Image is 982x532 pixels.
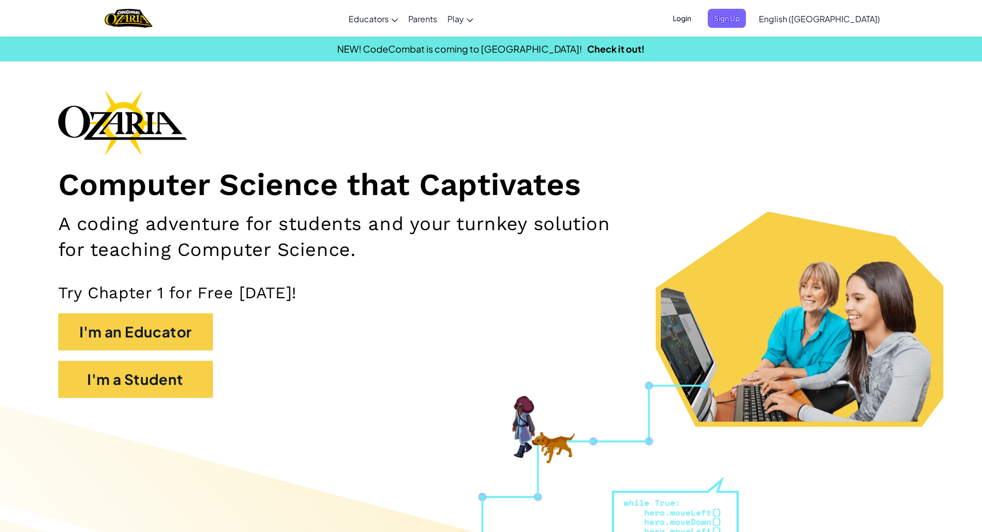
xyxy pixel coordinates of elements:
[754,5,885,33] a: English ([GEOGRAPHIC_DATA])
[348,13,389,24] span: Educators
[105,8,153,29] img: Home
[447,13,464,24] span: Play
[105,8,153,29] a: Ozaria by CodeCombat logo
[587,43,645,55] a: Check it out!
[58,283,924,303] p: Try Chapter 1 for Free [DATE]!
[58,361,213,398] button: I'm a Student
[343,5,403,33] a: Educators
[58,313,213,350] button: I'm an Educator
[58,90,187,156] img: Ozaria branding logo
[403,5,442,33] a: Parents
[667,9,697,28] button: Login
[708,9,746,28] button: Sign Up
[442,5,478,33] a: Play
[58,211,639,262] h2: A coding adventure for students and your turnkey solution for teaching Computer Science.
[337,43,582,55] span: NEW! CodeCombat is coming to [GEOGRAPHIC_DATA]!
[759,13,880,24] span: English ([GEOGRAPHIC_DATA])
[58,166,924,204] h1: Computer Science that Captivates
